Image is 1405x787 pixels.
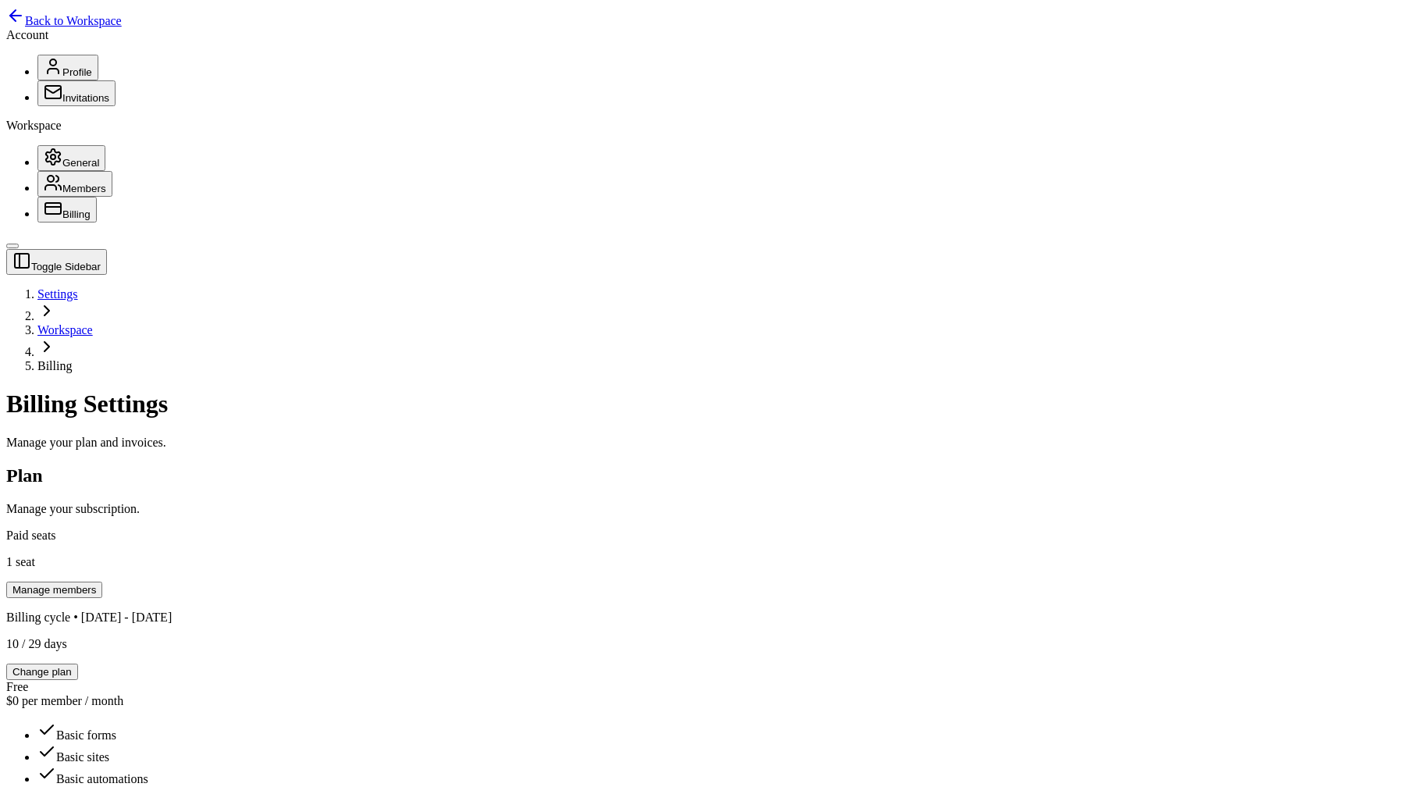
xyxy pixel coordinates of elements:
a: Profile [37,65,98,78]
p: Manage your plan and invoices. [6,436,1399,450]
span: Billing [62,208,91,220]
span: Billing [37,359,72,372]
button: Profile [37,55,98,80]
div: Workspace [6,119,1399,133]
a: Settings [37,287,78,301]
p: 1 seat [6,555,1399,569]
button: Invitations [37,80,116,106]
a: Workspace [37,323,93,337]
span: Basic automations [56,772,148,785]
span: Profile [62,66,92,78]
nav: breadcrumb [6,287,1399,373]
span: Toggle Sidebar [31,261,101,272]
a: Members [37,181,112,194]
span: Members [62,183,106,194]
button: Toggle Sidebar [6,244,19,248]
span: General [62,157,99,169]
a: Back to Workspace [6,14,122,27]
h2: Plan [6,465,1399,486]
p: Manage your subscription. [6,502,1399,516]
button: Members [37,171,112,197]
span: Invitations [62,92,109,104]
button: General [37,145,105,171]
p: Billing cycle • [DATE] - [DATE] [6,611,1399,625]
p: Paid seats [6,529,1399,543]
div: Account [6,28,1399,42]
a: General [37,155,105,169]
span: Basic sites [56,750,109,764]
a: Billing [37,207,97,220]
h1: Billing Settings [6,390,1399,418]
span: Basic forms [56,728,116,742]
p: 10 / 29 days [6,637,1399,651]
button: Change plan [6,664,78,680]
div: $0 per member / month [6,694,1399,708]
span: Back to Workspace [25,14,122,27]
button: Billing [37,197,97,223]
button: Toggle Sidebar [6,249,107,275]
button: Manage members [6,582,102,598]
a: Invitations [37,91,116,104]
div: Free [6,680,1399,694]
